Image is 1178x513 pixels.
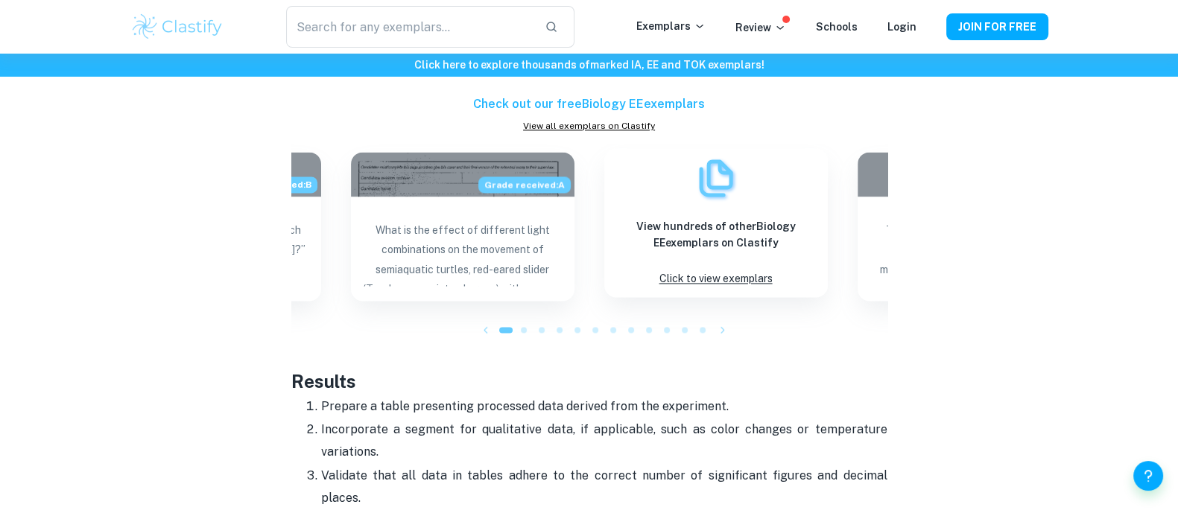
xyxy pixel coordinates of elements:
[291,341,887,395] h3: Results
[636,18,706,34] p: Exemplars
[604,152,828,301] a: ExemplarsView hundreds of otherBiology EEexemplars on ClastifyClick to view exemplars
[858,152,1081,301] a: Blog exemplar: To what extent does high intensity inteTo what extent does high intensity interval...
[870,220,1069,286] p: To what extent does high intensity interval training (HIIT) effect the maximum oxygen uptake (VO2...
[286,6,532,48] input: Search for any exemplars...
[291,95,887,113] h6: Check out our free Biology EE exemplars
[321,418,887,464] p: Incorporate a segment for qualitative data, if applicable, such as color changes or temperature v...
[946,13,1048,40] button: JOIN FOR FREE
[659,269,773,289] p: Click to view exemplars
[363,220,563,286] p: What is the effect of different light combinations on the movement of semiaquatic turtles, red-ea...
[321,395,887,418] p: Prepare a table presenting processed data derived from the experiment.
[3,57,1175,73] h6: Click here to explore thousands of marked IA, EE and TOK exemplars !
[616,218,816,251] h6: View hundreds of other Biology EE exemplars on Clastify
[887,21,916,33] a: Login
[351,152,574,301] a: Blog exemplar: What is the effect of different light coGrade received:AWhat is the effect of diff...
[735,19,786,36] p: Review
[694,156,738,200] img: Exemplars
[1133,461,1163,491] button: Help and Feedback
[130,12,225,42] img: Clastify logo
[816,21,858,33] a: Schools
[478,176,571,193] span: Grade received: A
[321,465,887,510] p: Validate that all data in tables adhere to the correct number of significant figures and decimal ...
[291,119,887,133] a: View all exemplars on Clastify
